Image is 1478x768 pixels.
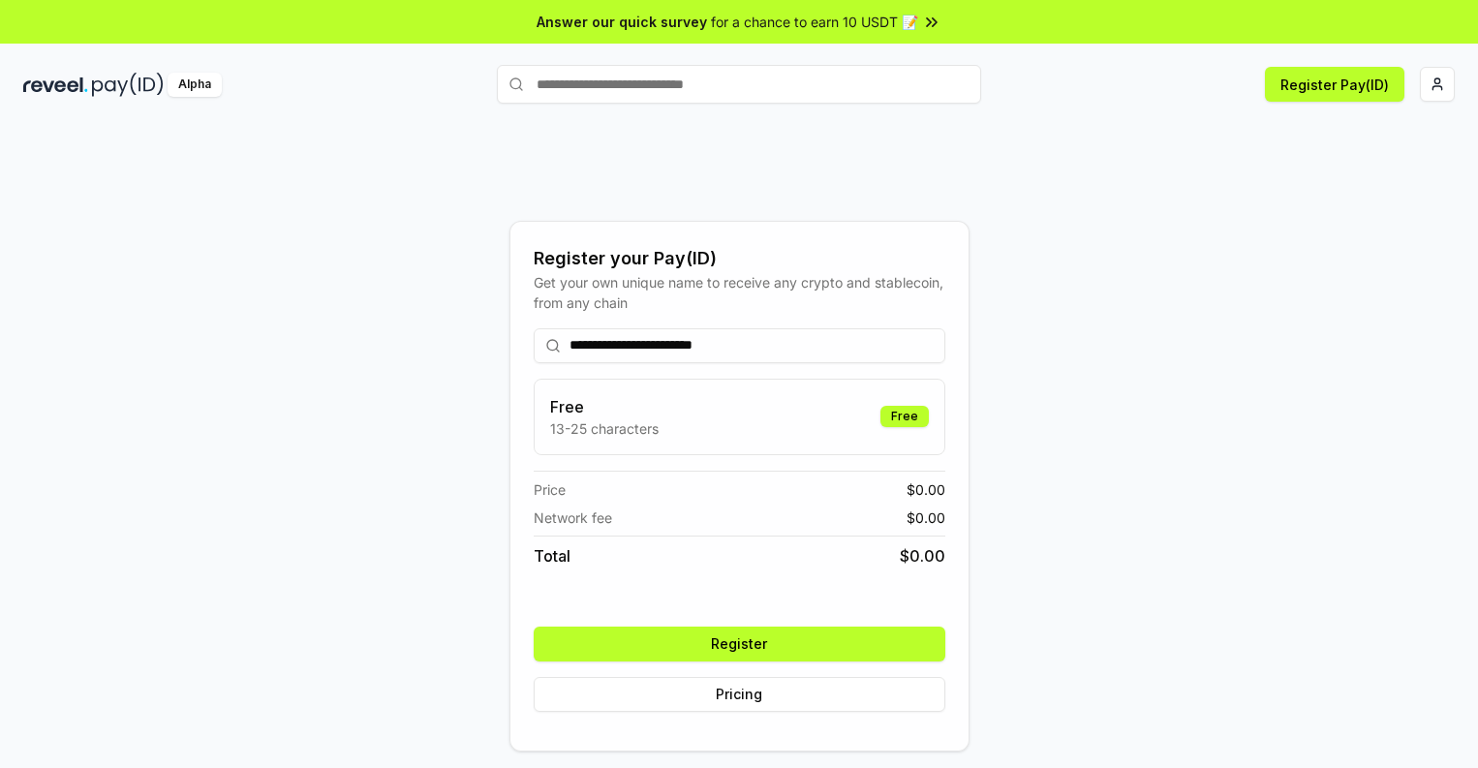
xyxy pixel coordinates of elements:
[534,507,612,528] span: Network fee
[550,418,659,439] p: 13-25 characters
[1265,67,1404,102] button: Register Pay(ID)
[550,395,659,418] h3: Free
[23,73,88,97] img: reveel_dark
[92,73,164,97] img: pay_id
[534,479,566,500] span: Price
[907,507,945,528] span: $ 0.00
[537,12,707,32] span: Answer our quick survey
[168,73,222,97] div: Alpha
[534,544,570,568] span: Total
[880,406,929,427] div: Free
[534,272,945,313] div: Get your own unique name to receive any crypto and stablecoin, from any chain
[534,627,945,661] button: Register
[900,544,945,568] span: $ 0.00
[534,245,945,272] div: Register your Pay(ID)
[534,677,945,712] button: Pricing
[907,479,945,500] span: $ 0.00
[711,12,918,32] span: for a chance to earn 10 USDT 📝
